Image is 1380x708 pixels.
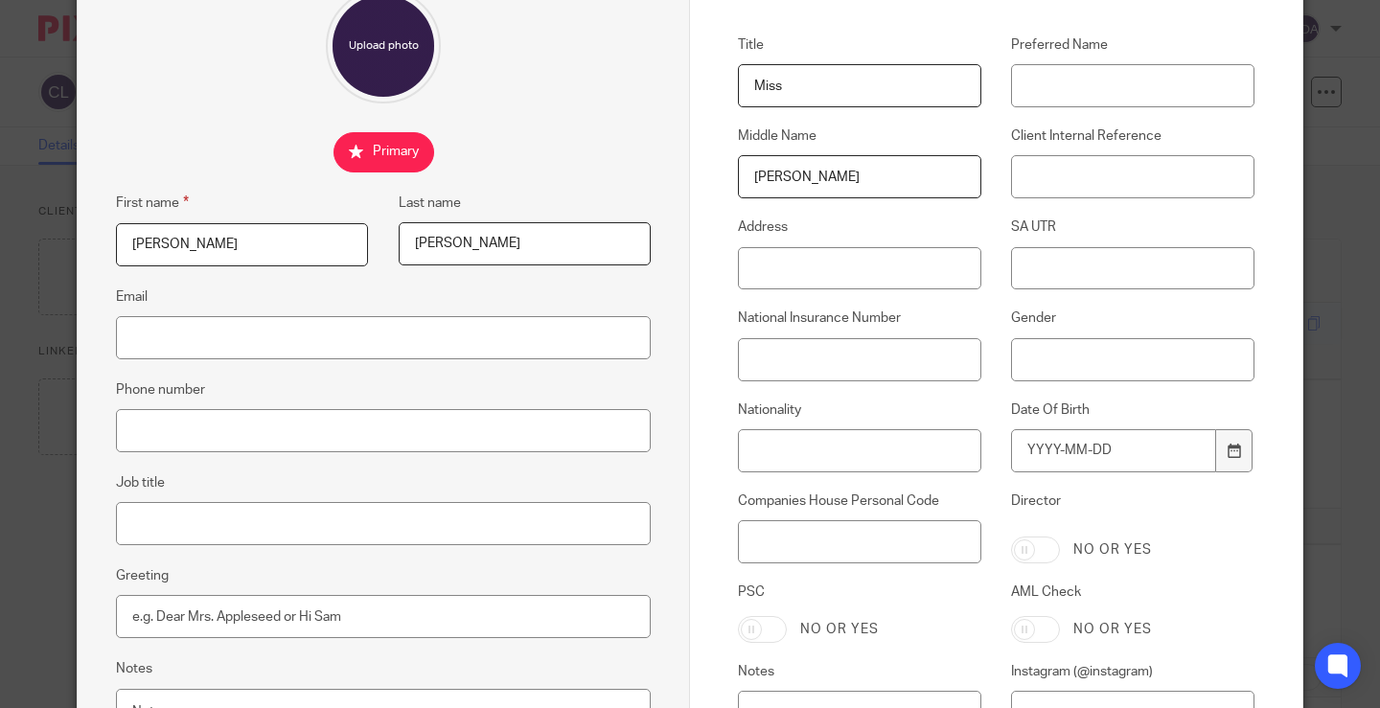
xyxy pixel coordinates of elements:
[1011,35,1254,55] label: Preferred Name
[116,473,165,492] label: Job title
[116,287,148,307] label: Email
[738,582,981,602] label: PSC
[738,308,981,328] label: National Insurance Number
[1073,620,1152,639] label: No or yes
[1011,491,1254,522] label: Director
[738,400,981,420] label: Nationality
[116,595,651,638] input: e.g. Dear Mrs. Appleseed or Hi Sam
[1011,126,1254,146] label: Client Internal Reference
[738,491,981,511] label: Companies House Personal Code
[1011,582,1254,602] label: AML Check
[1073,540,1152,560] label: No or yes
[738,217,981,237] label: Address
[116,566,169,585] label: Greeting
[116,659,152,678] label: Notes
[1011,217,1254,237] label: SA UTR
[116,192,189,214] label: First name
[738,662,981,681] label: Notes
[1011,429,1216,472] input: YYYY-MM-DD
[116,380,205,400] label: Phone number
[1011,308,1254,328] label: Gender
[800,620,879,639] label: No or yes
[738,35,981,55] label: Title
[1011,662,1254,681] label: Instagram (@instagram)
[738,126,981,146] label: Middle Name
[399,194,461,213] label: Last name
[1011,400,1254,420] label: Date Of Birth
